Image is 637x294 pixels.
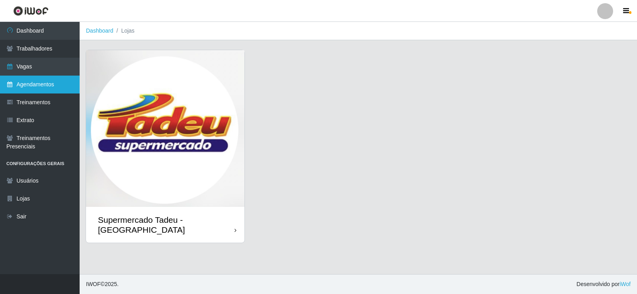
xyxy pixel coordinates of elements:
[86,50,244,207] img: cardImg
[86,280,119,288] span: © 2025 .
[13,6,49,16] img: CoreUI Logo
[86,281,101,287] span: IWOF
[113,27,135,35] li: Lojas
[576,280,631,288] span: Desenvolvido por
[98,215,234,235] div: Supermercado Tadeu - [GEOGRAPHIC_DATA]
[619,281,631,287] a: iWof
[86,50,244,243] a: Supermercado Tadeu - [GEOGRAPHIC_DATA]
[86,27,113,34] a: Dashboard
[80,22,637,40] nav: breadcrumb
